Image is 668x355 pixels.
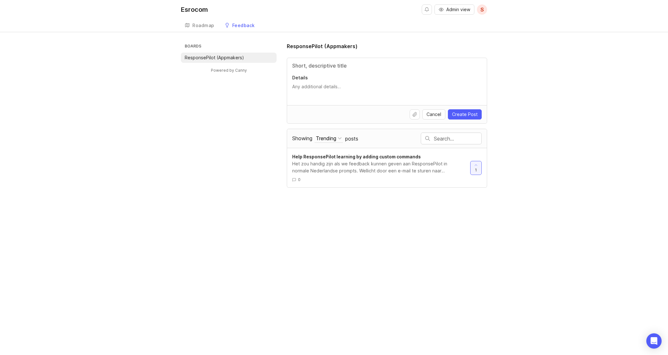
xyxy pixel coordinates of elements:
[434,135,481,142] input: Search…
[477,4,487,15] button: S
[287,42,358,50] h1: ResponsePilot (Appmakers)
[210,67,248,74] a: Powered by Canny
[181,53,277,63] a: ResponsePilot (Appmakers)
[316,135,336,142] div: Trending
[470,161,482,175] button: 1
[183,42,277,51] h3: Boards
[452,111,478,118] span: Create Post
[192,23,214,28] div: Roadmap
[232,23,255,28] div: Feedback
[315,134,343,143] button: Showing
[292,153,470,182] a: Help ResponsePilot learning by adding custom commandsHet zou handig zijn als we feedback kunnen g...
[298,177,301,182] span: 0
[446,6,470,13] span: Admin view
[292,135,312,141] span: Showing
[292,83,482,96] textarea: Details
[181,19,218,32] a: Roadmap
[221,19,259,32] a: Feedback
[292,62,482,69] input: Title
[480,6,484,13] span: S
[345,135,358,142] span: posts
[292,75,482,81] p: Details
[410,109,420,120] button: Upload file
[475,167,477,173] span: 1
[422,109,445,120] button: Cancel
[434,4,474,15] button: Admin view
[422,4,432,15] button: Notifications
[448,109,482,120] button: Create Post
[292,160,465,174] div: Het zou handig zijn als we feedback kunnen geven aan ResponsePilot in normale Nederlandse prompts...
[181,6,208,13] div: Esrocom
[185,54,244,61] p: ResponsePilot (Appmakers)
[292,154,421,159] span: Help ResponsePilot learning by adding custom commands
[427,111,441,118] span: Cancel
[646,333,662,349] div: Open Intercom Messenger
